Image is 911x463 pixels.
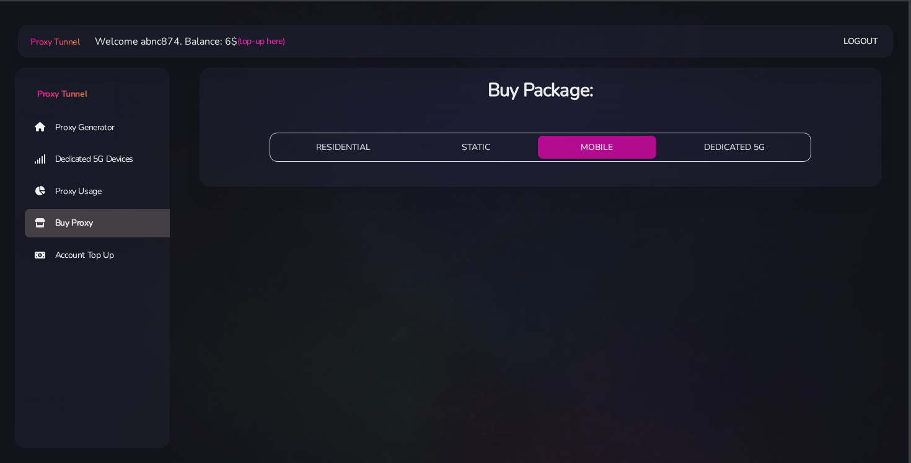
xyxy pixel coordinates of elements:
a: (top-up here) [237,35,285,48]
a: Logout [843,30,878,53]
button: DEDICATED 5G [661,136,808,159]
a: Account Top Up [25,241,180,270]
h3: Buy Package: [209,77,871,103]
button: RESIDENTIAL [273,136,413,159]
span: Proxy Tunnel [37,88,87,100]
span: Proxy Tunnel [30,36,79,48]
button: MOBILE [538,136,656,159]
a: Proxy Generator [25,113,180,141]
a: Dedicated 5G Devices [25,145,180,174]
a: Proxy Usage [25,177,180,206]
a: Proxy Tunnel [28,32,79,51]
a: Proxy Tunnel [15,68,170,100]
li: Welcome abnc874. Balance: 6$ [80,34,285,49]
a: Buy Proxy [25,209,180,237]
button: STATIC [418,136,533,159]
iframe: Webchat Widget [851,403,896,448]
